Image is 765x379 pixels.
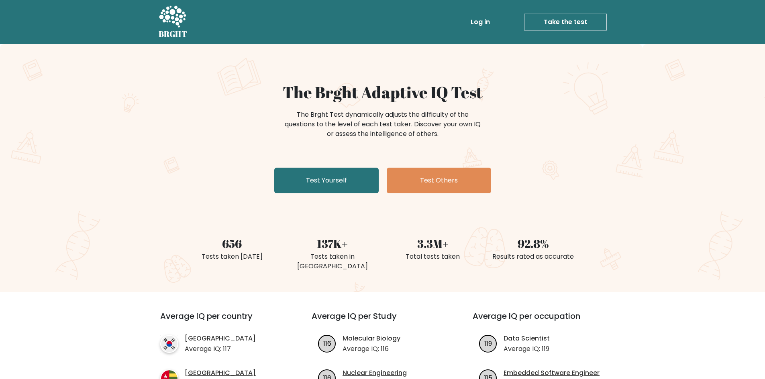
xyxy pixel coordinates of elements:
[504,334,550,343] a: Data Scientist
[185,344,256,354] p: Average IQ: 117
[473,311,614,330] h3: Average IQ per occupation
[185,334,256,343] a: [GEOGRAPHIC_DATA]
[388,252,478,261] div: Total tests taken
[484,338,492,348] text: 119
[467,14,493,30] a: Log in
[524,14,607,30] a: Take the test
[287,235,378,252] div: 137K+
[488,252,579,261] div: Results rated as accurate
[287,252,378,271] div: Tests taken in [GEOGRAPHIC_DATA]
[160,311,283,330] h3: Average IQ per country
[504,344,550,354] p: Average IQ: 119
[274,168,379,193] a: Test Yourself
[343,334,400,343] a: Molecular Biology
[187,83,579,102] h1: The Brght Adaptive IQ Test
[160,335,178,353] img: country
[388,235,478,252] div: 3.3M+
[323,338,331,348] text: 116
[185,368,256,378] a: [GEOGRAPHIC_DATA]
[488,235,579,252] div: 92.8%
[504,368,600,378] a: Embedded Software Engineer
[343,344,400,354] p: Average IQ: 116
[282,110,483,139] div: The Brght Test dynamically adjusts the difficulty of the questions to the level of each test take...
[387,168,491,193] a: Test Others
[343,368,407,378] a: Nuclear Engineering
[312,311,453,330] h3: Average IQ per Study
[159,3,188,41] a: BRGHT
[187,252,277,261] div: Tests taken [DATE]
[187,235,277,252] div: 656
[159,29,188,39] h5: BRGHT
